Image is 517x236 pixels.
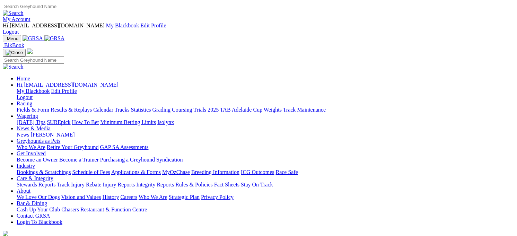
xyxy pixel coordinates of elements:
a: Logout [3,29,19,35]
a: Privacy Policy [201,194,234,200]
a: ICG Outcomes [241,169,274,175]
a: Retire Your Greyhound [47,144,99,150]
a: About [17,188,30,194]
div: Get Involved [17,157,514,163]
a: Racing [17,100,32,106]
a: Chasers Restaurant & Function Centre [61,207,147,212]
span: Menu [7,36,18,41]
a: Wagering [17,113,38,119]
a: Tracks [115,107,130,113]
a: Coursing [172,107,192,113]
a: Cash Up Your Club [17,207,60,212]
a: Edit Profile [140,23,166,28]
a: [DATE] Tips [17,119,45,125]
span: Hi, [EMAIL_ADDRESS][DOMAIN_NAME] [17,82,119,88]
a: Breeding Information [191,169,239,175]
div: Racing [17,107,514,113]
a: Industry [17,163,35,169]
a: Who We Are [139,194,167,200]
a: Bar & Dining [17,200,47,206]
a: News & Media [17,125,51,131]
a: Trials [193,107,206,113]
div: News & Media [17,132,514,138]
div: Hi,[EMAIL_ADDRESS][DOMAIN_NAME] [17,88,514,100]
a: Purchasing a Greyhound [100,157,155,163]
a: Race Safe [275,169,298,175]
a: Edit Profile [51,88,77,94]
div: Care & Integrity [17,182,514,188]
img: Search [3,64,24,70]
a: Get Involved [17,150,46,156]
img: GRSA [44,35,65,42]
a: History [102,194,119,200]
a: Greyhounds as Pets [17,138,60,144]
a: SUREpick [47,119,70,125]
a: Login To Blackbook [17,219,62,225]
div: My Account [3,23,514,35]
a: Fact Sheets [214,182,239,187]
a: Logout [17,94,33,100]
a: Isolynx [157,119,174,125]
a: My Account [3,16,30,22]
a: Minimum Betting Limits [100,119,156,125]
img: Search [3,10,24,16]
a: Strategic Plan [169,194,200,200]
a: Who We Are [17,144,45,150]
a: Calendar [93,107,113,113]
a: Bookings & Scratchings [17,169,71,175]
div: Greyhounds as Pets [17,144,514,150]
a: My Blackbook [106,23,139,28]
a: Become a Trainer [59,157,99,163]
a: BlkBook [3,42,24,48]
a: Integrity Reports [136,182,174,187]
a: Hi,[EMAIL_ADDRESS][DOMAIN_NAME] [17,82,120,88]
a: MyOzChase [162,169,190,175]
div: Wagering [17,119,514,125]
a: Home [17,76,30,81]
a: We Love Our Dogs [17,194,60,200]
button: Toggle navigation [3,49,26,56]
a: Schedule of Fees [72,169,110,175]
a: My Blackbook [17,88,50,94]
a: Fields & Form [17,107,49,113]
img: Close [6,50,23,55]
div: Industry [17,169,514,175]
a: Become an Owner [17,157,58,163]
a: [PERSON_NAME] [30,132,75,138]
a: Stewards Reports [17,182,55,187]
a: Stay On Track [241,182,273,187]
img: logo-grsa-white.png [27,49,33,54]
a: Vision and Values [61,194,101,200]
a: Contact GRSA [17,213,50,219]
a: News [17,132,29,138]
div: About [17,194,514,200]
input: Search [3,3,64,10]
a: Applications & Forms [111,169,161,175]
a: Results & Replays [51,107,92,113]
img: GRSA [23,35,43,42]
a: How To Bet [72,119,99,125]
a: 2025 TAB Adelaide Cup [208,107,262,113]
div: Bar & Dining [17,207,514,213]
a: Weights [264,107,282,113]
a: Care & Integrity [17,175,53,181]
a: Grading [152,107,170,113]
input: Search [3,56,64,64]
span: BlkBook [4,42,24,48]
span: Hi, [EMAIL_ADDRESS][DOMAIN_NAME] [3,23,105,28]
a: GAP SA Assessments [100,144,149,150]
a: Statistics [131,107,151,113]
button: Toggle navigation [3,35,21,42]
a: Syndication [156,157,183,163]
a: Careers [120,194,137,200]
a: Track Injury Rebate [57,182,101,187]
a: Injury Reports [103,182,135,187]
a: Rules & Policies [175,182,213,187]
a: Track Maintenance [283,107,326,113]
